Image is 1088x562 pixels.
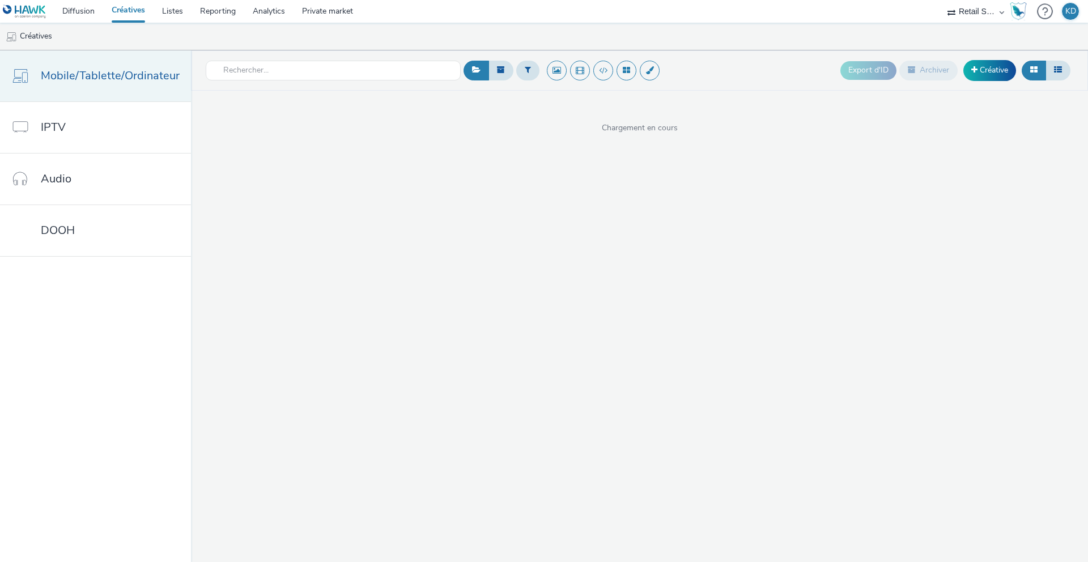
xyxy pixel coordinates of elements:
[899,61,958,80] button: Archiver
[1065,3,1076,20] div: KD
[1045,61,1070,80] button: Liste
[41,119,66,135] span: IPTV
[41,171,71,187] span: Audio
[3,5,46,19] img: undefined Logo
[191,122,1088,134] span: Chargement en cours
[1010,2,1027,20] img: Hawk Academy
[963,60,1016,80] a: Créative
[41,222,75,239] span: DOOH
[206,61,461,80] input: Rechercher...
[1010,2,1031,20] a: Hawk Academy
[1022,61,1046,80] button: Grille
[41,67,180,84] span: Mobile/Tablette/Ordinateur
[6,31,17,42] img: mobile
[840,61,896,79] button: Export d'ID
